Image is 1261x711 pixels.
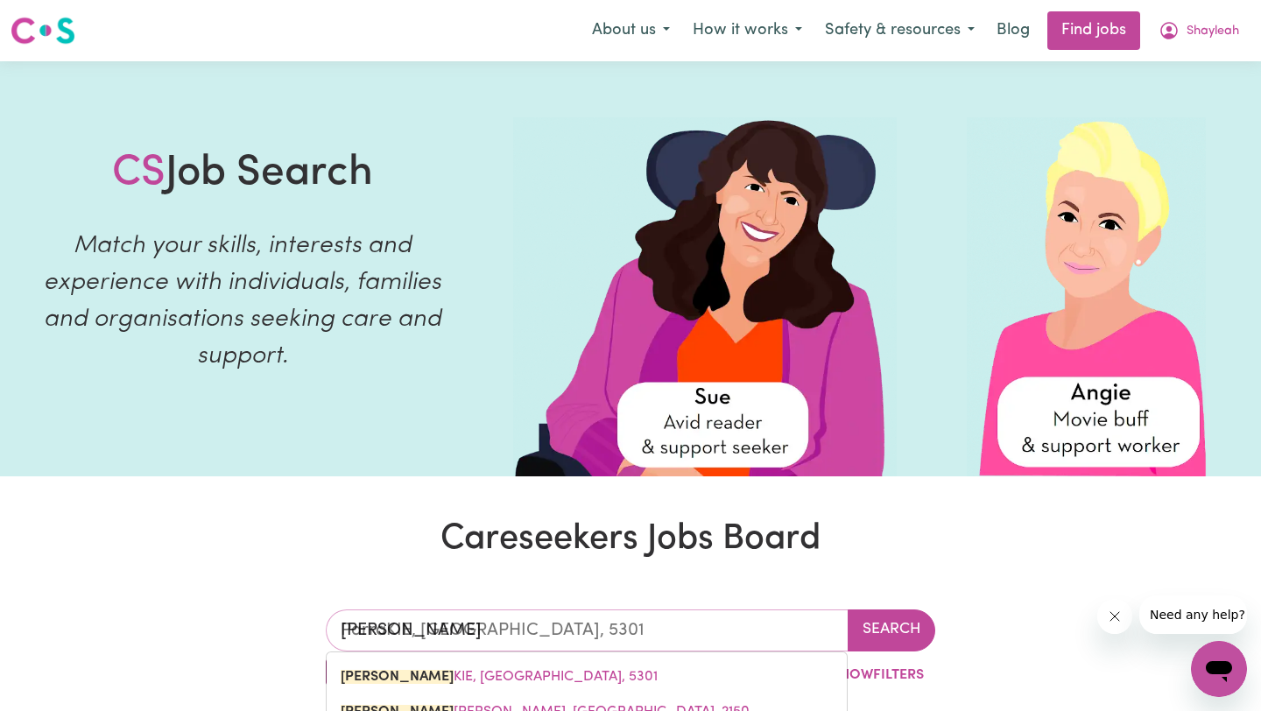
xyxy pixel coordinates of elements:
[21,228,464,375] p: Match your skills, interests and experience with individuals, families and organisations seeking ...
[11,15,75,46] img: Careseekers logo
[986,11,1040,50] a: Blog
[1147,12,1250,49] button: My Account
[681,12,814,49] button: How it works
[341,670,658,684] span: KIE, [GEOGRAPHIC_DATA], 5301
[327,659,847,694] a: PARRAKIE, South Australia, 5301
[848,609,935,651] button: Search
[581,12,681,49] button: About us
[326,609,849,651] input: Enter a suburb or postcode
[1047,11,1140,50] a: Find jobs
[11,11,75,51] a: Careseekers logo
[1097,599,1132,634] iframe: Close message
[1187,22,1239,41] span: Shayleah
[814,12,986,49] button: Safety & resources
[1139,595,1247,634] iframe: Message from company
[800,658,935,692] button: ShowFilters
[832,668,873,682] span: Show
[1191,641,1247,697] iframe: Button to launch messaging window
[112,149,373,200] h1: Job Search
[341,670,454,684] mark: [PERSON_NAME]
[112,152,166,194] span: CS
